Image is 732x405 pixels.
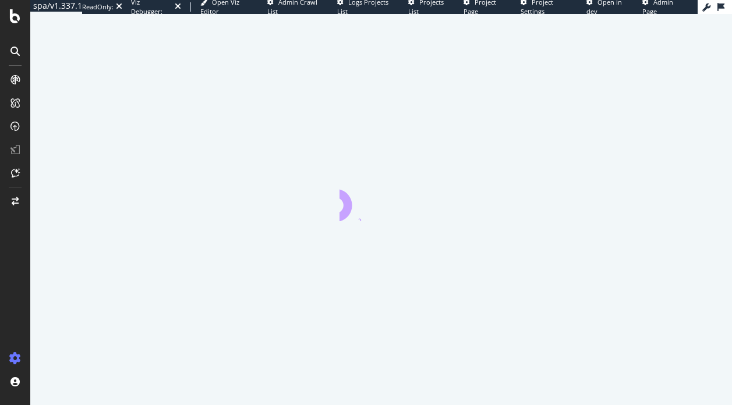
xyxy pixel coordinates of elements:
[82,2,114,12] div: ReadOnly:
[340,179,423,221] div: animation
